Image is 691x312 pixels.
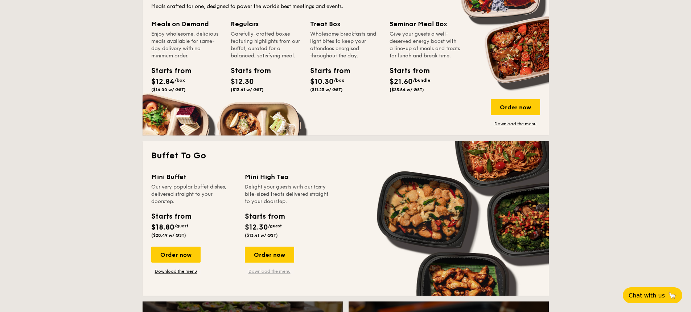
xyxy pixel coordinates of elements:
div: Starts from [245,211,284,222]
div: Order now [491,99,540,115]
div: Starts from [310,65,343,76]
span: /box [174,78,185,83]
div: Meals on Demand [151,19,222,29]
span: $10.30 [310,77,334,86]
button: Chat with us🦙 [623,287,682,303]
div: Wholesome breakfasts and light bites to keep your attendees energised throughout the day. [310,31,381,60]
div: Seminar Meal Box [390,19,460,29]
a: Download the menu [151,268,201,274]
div: Give your guests a well-deserved energy boost with a line-up of meals and treats for lunch and br... [390,31,460,60]
div: Carefully-crafted boxes featuring highlights from our buffet, curated for a balanced, satisfying ... [231,31,301,60]
div: Mini High Tea [245,172,330,182]
div: Order now [151,247,201,263]
span: ($13.41 w/ GST) [245,233,278,238]
span: $12.30 [231,77,254,86]
div: Enjoy wholesome, delicious meals available for same-day delivery with no minimum order. [151,31,222,60]
div: Starts from [231,65,263,76]
span: /guest [174,223,188,228]
span: $12.84 [151,77,174,86]
div: Order now [245,247,294,263]
span: ($20.49 w/ GST) [151,233,186,238]
div: Starts from [390,65,422,76]
span: $18.80 [151,223,174,232]
div: Delight your guests with our tasty bite-sized treats delivered straight to your doorstep. [245,183,330,205]
div: Meals crafted for one, designed to power the world's best meetings and events. [151,3,540,10]
span: 🦙 [668,291,676,300]
div: Treat Box [310,19,381,29]
div: Mini Buffet [151,172,236,182]
h2: Buffet To Go [151,150,540,162]
span: ($11.23 w/ GST) [310,87,343,92]
a: Download the menu [245,268,294,274]
div: Starts from [151,65,184,76]
span: $12.30 [245,223,268,232]
span: ($13.41 w/ GST) [231,87,264,92]
span: Chat with us [629,292,665,299]
span: $21.60 [390,77,413,86]
span: /box [334,78,344,83]
span: /bundle [413,78,430,83]
span: ($14.00 w/ GST) [151,87,186,92]
div: Starts from [151,211,191,222]
a: Download the menu [491,121,540,127]
div: Our very popular buffet dishes, delivered straight to your doorstep. [151,183,236,205]
span: ($23.54 w/ GST) [390,87,424,92]
span: /guest [268,223,282,228]
div: Regulars [231,19,301,29]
